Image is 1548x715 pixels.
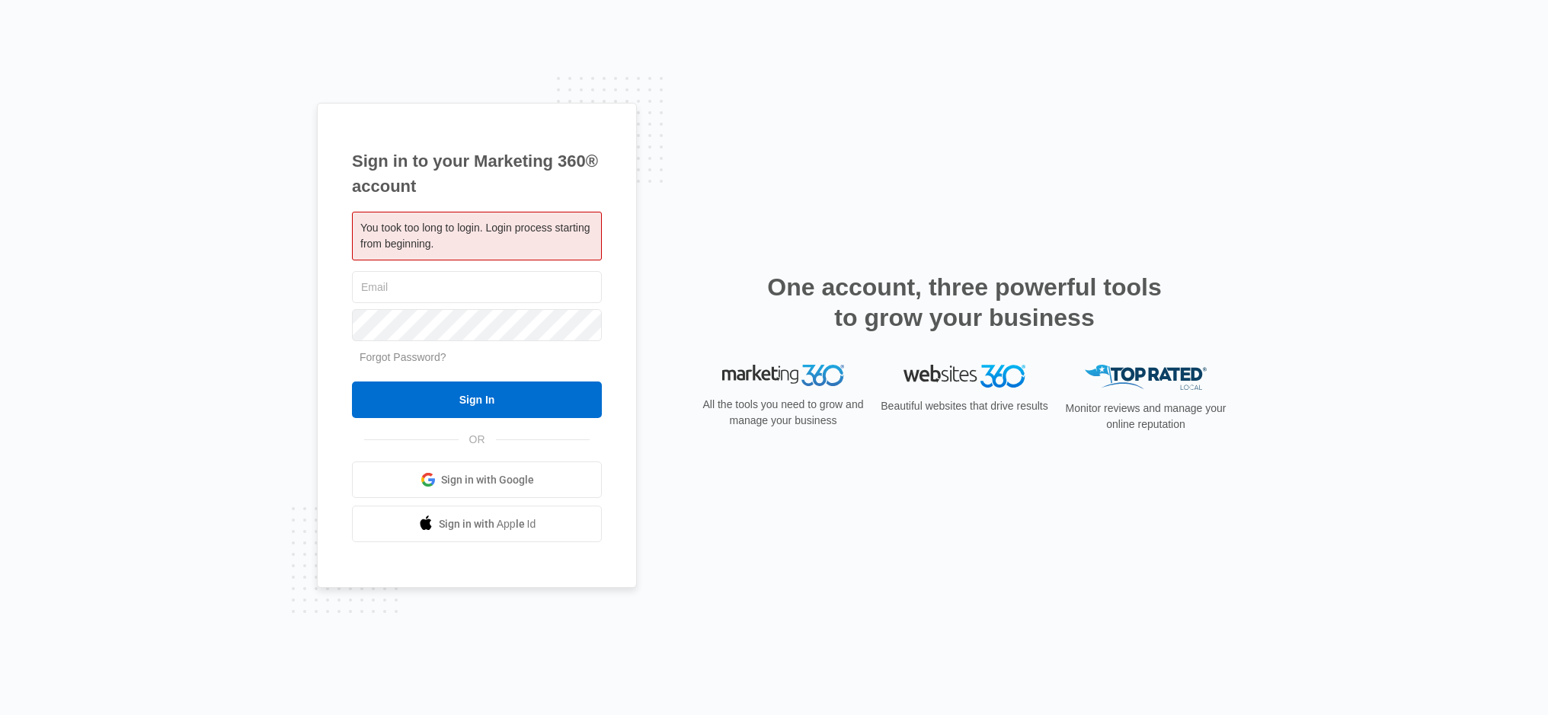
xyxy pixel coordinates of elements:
p: Beautiful websites that drive results [879,398,1050,414]
a: Sign in with Apple Id [352,506,602,542]
input: Email [352,271,602,303]
a: Forgot Password? [360,351,446,363]
img: Marketing 360 [722,365,844,386]
img: Websites 360 [904,365,1025,387]
span: Sign in with Google [441,472,534,488]
span: Sign in with Apple Id [439,516,536,532]
h1: Sign in to your Marketing 360® account [352,148,602,199]
span: You took too long to login. Login process starting from beginning. [360,222,590,250]
a: Sign in with Google [352,461,602,498]
span: OR [459,432,496,448]
p: All the tools you need to grow and manage your business [698,397,868,429]
p: Monitor reviews and manage your online reputation [1060,401,1231,433]
h2: One account, three powerful tools to grow your business [763,272,1166,333]
input: Sign In [352,381,602,418]
img: Top Rated Local [1085,365,1207,390]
